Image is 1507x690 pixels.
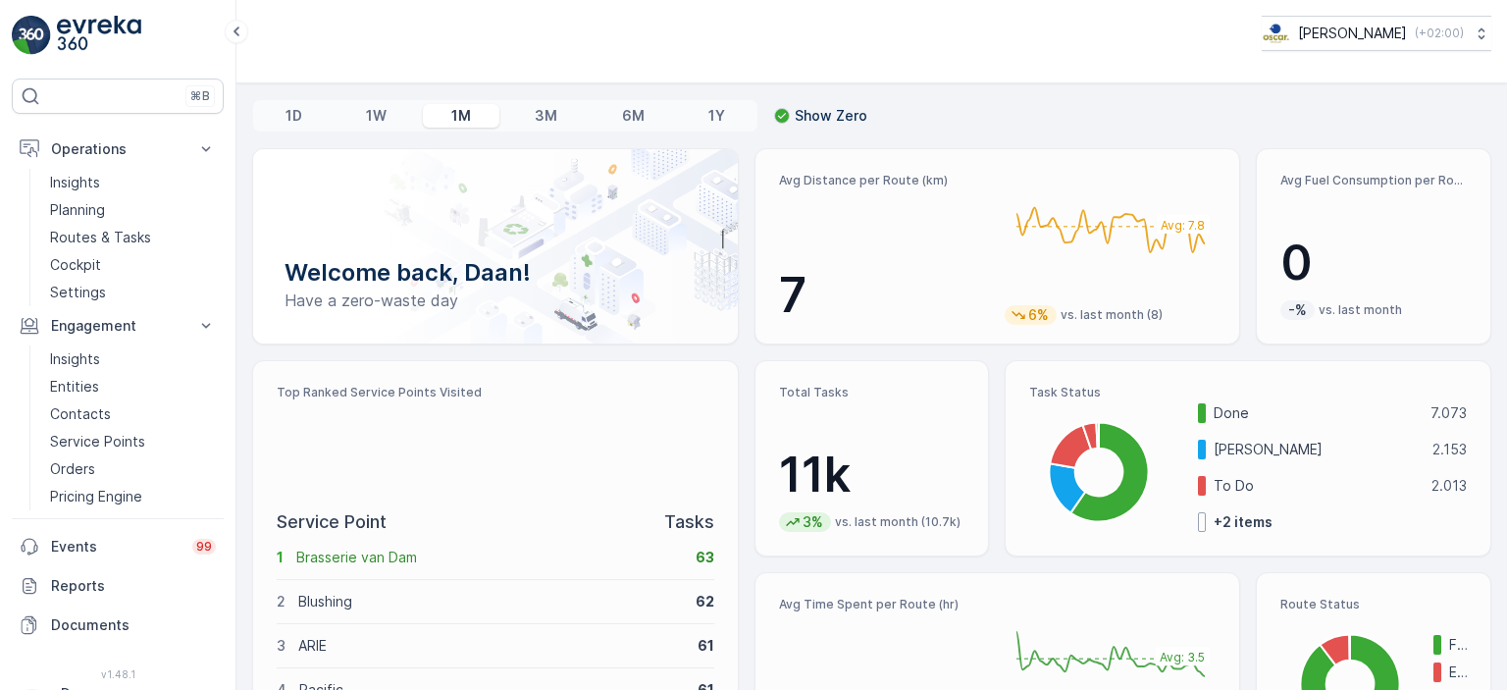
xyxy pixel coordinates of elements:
p: ⌘B [190,88,210,104]
p: 62 [696,592,714,611]
p: Expired [1449,663,1467,682]
p: Avg Time Spent per Route (hr) [779,597,990,612]
p: Route Status [1280,597,1467,612]
p: 6M [622,106,645,126]
p: Insights [50,349,100,369]
a: Planning [42,196,224,224]
p: ARIE [298,636,685,656]
p: Planning [50,200,105,220]
p: 6% [1026,305,1051,325]
p: Blushing [298,592,683,611]
p: Documents [51,615,216,635]
a: Service Points [42,428,224,455]
p: 1 [277,548,284,567]
a: Contacts [42,400,224,428]
p: 2 [277,592,286,611]
img: basis-logo_rgb2x.png [1262,23,1290,44]
p: Total Tasks [779,385,965,400]
p: vs. last month (10.7k) [835,514,961,530]
p: Pricing Engine [50,487,142,506]
p: Tasks [664,508,714,536]
a: Entities [42,373,224,400]
p: Entities [50,377,99,397]
p: Service Point [277,508,387,536]
a: Settings [42,279,224,306]
p: 3 [277,636,286,656]
a: Pricing Engine [42,483,224,510]
p: + 2 items [1214,512,1273,532]
p: 1W [366,106,387,126]
a: Documents [12,606,224,645]
p: 7 [779,266,990,325]
p: Insights [50,173,100,192]
p: Avg Distance per Route (km) [779,173,990,188]
p: Task Status [1029,385,1467,400]
p: 7.073 [1430,403,1467,423]
img: logo [12,16,51,55]
p: To Do [1214,476,1419,496]
p: [PERSON_NAME] [1214,440,1420,459]
p: 3% [801,512,825,532]
a: Cockpit [42,251,224,279]
p: 2.153 [1432,440,1467,459]
p: Finished [1449,635,1467,655]
p: [PERSON_NAME] [1298,24,1407,43]
p: 1M [451,106,471,126]
button: Engagement [12,306,224,345]
p: Avg Fuel Consumption per Route (lt) [1280,173,1467,188]
a: Insights [42,345,224,373]
p: 2.013 [1431,476,1467,496]
p: Reports [51,576,216,596]
p: 63 [696,548,714,567]
p: Orders [50,459,95,479]
span: v 1.48.1 [12,668,224,680]
p: -% [1286,300,1309,320]
p: Top Ranked Service Points Visited [277,385,714,400]
p: 0 [1280,234,1467,292]
p: Operations [51,139,184,159]
p: Service Points [50,432,145,451]
p: Engagement [51,316,184,336]
p: 3M [535,106,557,126]
p: Cockpit [50,255,101,275]
p: Welcome back, Daan! [285,257,706,289]
p: Routes & Tasks [50,228,151,247]
p: vs. last month (8) [1061,307,1163,323]
p: 1Y [708,106,725,126]
p: Show Zero [795,106,867,126]
a: Routes & Tasks [42,224,224,251]
a: Orders [42,455,224,483]
a: Insights [42,169,224,196]
p: Brasserie van Dam [296,548,683,567]
p: ( +02:00 ) [1415,26,1464,41]
img: logo_light-DOdMpM7g.png [57,16,141,55]
a: Reports [12,566,224,606]
p: 11k [779,446,965,504]
p: Settings [50,283,106,302]
p: Have a zero-waste day [285,289,706,312]
p: vs. last month [1319,302,1402,318]
p: 1D [286,106,302,126]
button: Operations [12,130,224,169]
p: 99 [196,539,212,555]
button: [PERSON_NAME](+02:00) [1262,16,1491,51]
p: Events [51,537,181,557]
p: Contacts [50,404,111,424]
a: Events99 [12,527,224,566]
p: Done [1214,403,1418,423]
p: 61 [698,636,714,656]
